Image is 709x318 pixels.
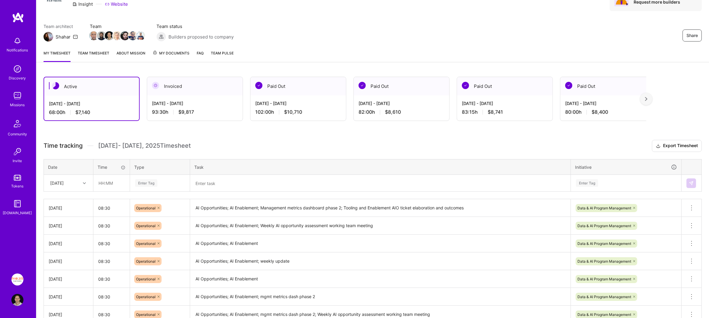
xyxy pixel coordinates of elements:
a: My timesheet [44,50,71,62]
img: Paid Out [359,82,366,89]
span: $10,710 [284,109,302,115]
textarea: AI Opportunities; AI Enablement; weekly update [191,253,570,270]
textarea: AI Opportunities; AI Enablement [191,271,570,287]
div: Missions [10,102,25,108]
div: Paid Out [250,77,346,95]
div: Enter Tag [576,178,598,188]
th: Date [44,159,93,175]
div: [DATE] [49,311,88,318]
span: Operational [136,312,156,317]
span: [DATE] - [DATE] , 2025 Timesheet [98,142,191,150]
img: Community [10,116,25,131]
div: 102:00 h [255,109,341,115]
span: Team status [156,23,234,29]
span: Operational [136,277,156,281]
div: 68:00 h [49,109,134,116]
div: Invoiced [147,77,243,95]
div: Notifications [7,47,28,53]
button: Export Timesheet [652,140,702,152]
span: $8,610 [385,109,401,115]
input: HH:MM [93,218,130,234]
div: 83:15 h [462,109,548,115]
div: Invite [13,158,22,164]
img: Insight Partners: Data & AI - Sourcing [11,273,23,286]
div: [DATE] - [DATE] [565,100,651,107]
span: $8,400 [592,109,608,115]
a: About Mission [117,50,145,62]
span: Data & AI Program Management [577,206,631,210]
span: Operational [136,206,156,210]
img: Team Member Avatar [120,31,129,40]
div: [DATE] [49,223,88,229]
span: Team Pulse [211,51,234,55]
div: [DATE] - [DATE] [462,100,548,107]
img: Invoiced [152,82,159,89]
span: My Documents [153,50,189,57]
i: icon CompanyGray [72,2,77,7]
input: HH:MM [93,236,130,252]
span: $8,741 [488,109,503,115]
div: [DATE] [49,205,88,211]
img: Submit [689,181,694,186]
img: right [645,97,647,101]
a: My Documents [153,50,189,62]
img: Team Member Avatar [105,31,114,40]
th: Type [130,159,190,175]
a: Team Member Avatar [90,31,98,41]
div: Shahar [56,34,71,40]
a: Team Member Avatar [98,31,105,41]
span: $9,817 [178,109,194,115]
input: HH:MM [93,271,130,287]
span: Operational [136,259,156,264]
div: [DATE] - [DATE] [255,100,341,107]
th: Task [190,159,571,175]
a: Team Member Avatar [105,31,113,41]
textarea: AI Opportunities; AI Enablement; Management metrics dashboard phase 2; Tooling and Enablement AIO... [191,200,570,216]
a: Team Member Avatar [113,31,121,41]
div: Active [44,77,139,96]
button: Share [683,29,702,42]
a: FAQ [197,50,204,62]
div: 93:30 h [152,109,238,115]
input: HH:MM [94,175,129,191]
div: Initiative [575,164,677,171]
img: Team Member Avatar [113,31,122,40]
div: Paid Out [354,77,449,95]
a: User Avatar [10,294,25,306]
span: Data & AI Program Management [577,224,631,228]
input: HH:MM [93,253,130,269]
span: Team [90,23,144,29]
img: discovery [11,63,23,75]
img: Builders proposed to company [156,32,166,42]
img: Team Member Avatar [128,31,137,40]
img: Paid Out [255,82,262,89]
img: Active [52,82,59,89]
img: Team Member Avatar [89,31,98,40]
img: tokens [14,175,21,181]
div: Paid Out [560,77,656,95]
span: Time tracking [44,142,83,150]
div: Community [8,131,27,137]
input: HH:MM [93,200,130,216]
textarea: AI Opportunities; AI Enablement; mgmt metrics dash phase 2 [191,289,570,305]
span: Data & AI Program Management [577,241,631,246]
div: [DATE] [50,180,64,186]
div: [DATE] [49,240,88,247]
img: logo [12,12,24,23]
img: teamwork [11,90,23,102]
div: Tokens [11,183,24,189]
a: Team timesheet [78,50,109,62]
div: Insight [72,1,93,7]
div: [DATE] - [DATE] [152,100,238,107]
div: [DATE] - [DATE] [49,100,134,107]
img: guide book [11,198,23,210]
div: 82:00 h [359,109,444,115]
img: User Avatar [11,294,23,306]
span: Data & AI Program Management [577,312,631,317]
a: Insight Partners: Data & AI - Sourcing [10,273,25,286]
span: Builders proposed to company [168,34,234,40]
span: Operational [136,295,156,299]
img: Paid Out [565,82,572,89]
a: Team Member Avatar [129,31,137,41]
span: Data & AI Program Management [577,277,631,281]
